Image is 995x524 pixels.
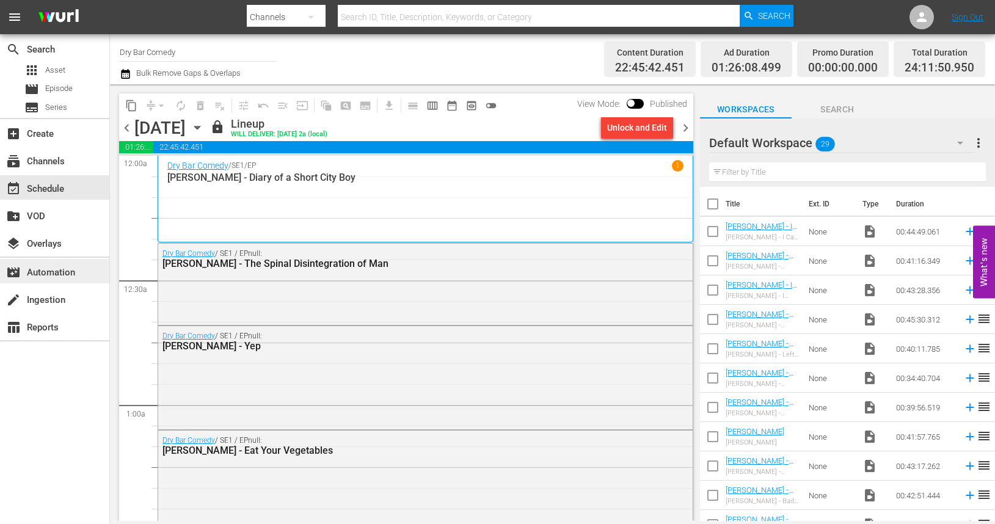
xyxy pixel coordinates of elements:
span: menu [7,10,22,24]
span: Download as CSV [375,93,399,117]
div: [PERSON_NAME] - Bargain Basement [726,380,799,388]
a: Dry Bar Comedy [162,436,215,445]
td: 00:43:28.356 [891,275,958,305]
td: None [804,363,858,393]
span: chevron_left [119,120,134,136]
span: reorder [977,399,991,414]
span: preview_outlined [465,100,478,112]
p: 1 [676,161,680,170]
div: Default Workspace [709,126,975,160]
div: [PERSON_NAME] - Shoulda Tried Harder [726,468,799,476]
th: Ext. ID [801,187,855,221]
div: WILL DELIVER: [DATE] 2a (local) [231,131,327,139]
span: reorder [977,311,991,326]
span: Reports [6,320,21,335]
a: Dry Bar Comedy [167,161,228,170]
td: 00:42:51.444 [891,481,958,510]
span: Asset [24,63,39,78]
span: Published [644,99,693,109]
svg: Add to Schedule [963,342,977,355]
span: calendar_view_week_outlined [426,100,439,112]
div: / SE1 / EPnull: [162,249,623,269]
td: None [804,246,858,275]
div: Unlock and Edit [607,117,667,139]
th: Title [726,187,802,221]
span: Remove Gaps & Overlaps [141,96,171,115]
td: 00:43:17.262 [891,451,958,481]
td: None [804,334,858,363]
span: Search [758,5,790,27]
button: more_vert [971,128,986,158]
span: reorder [977,429,991,443]
button: Unlock and Edit [601,117,673,139]
td: 00:44:49.061 [891,217,958,246]
td: 00:40:11.785 [891,334,958,363]
span: View Backup [462,96,481,115]
button: Open Feedback Widget [973,226,995,299]
span: Automation [6,265,21,280]
th: Duration [889,187,962,221]
span: Video [862,312,877,327]
span: Create Series Block [355,96,375,115]
a: [PERSON_NAME] - Bad Teacher [726,486,793,504]
div: / SE1 / EPnull: [162,436,623,456]
span: date_range_outlined [446,100,458,112]
span: Series [24,100,39,115]
img: ans4CAIJ8jUAAAAAAAAAAAAAAAAAAAAAAAAgQb4GAAAAAAAAAAAAAAAAAAAAAAAAJMjXAAAAAAAAAAAAAAAAAAAAAAAAgAT5G... [29,3,88,32]
div: Lineup [231,117,327,131]
svg: Add to Schedule [963,489,977,502]
span: 29 [815,131,835,157]
span: chevron_right [678,120,693,136]
span: Create Search Block [336,96,355,115]
span: Day Calendar View [399,93,423,117]
span: Schedule [6,181,21,196]
span: View Mode: [571,99,627,109]
td: None [804,451,858,481]
span: reorder [977,458,991,473]
span: Asset [45,64,65,76]
span: Video [862,283,877,297]
div: [PERSON_NAME] - Activated [726,263,799,271]
span: Video [862,341,877,356]
span: Video [862,224,877,239]
svg: Add to Schedule [963,254,977,267]
span: Month Calendar View [442,96,462,115]
a: Dry Bar Comedy [162,249,215,258]
span: Copy Lineup [122,96,141,115]
span: Refresh All Search Blocks [312,93,336,117]
a: [PERSON_NAME] - Sharpest Knife on the Porch [726,310,793,337]
span: 24:11:50.950 [905,61,974,75]
span: Series [45,101,67,114]
a: Dry Bar Comedy [162,332,215,340]
svg: Add to Schedule [963,401,977,414]
span: 01:26:08.499 [712,61,781,75]
div: [PERSON_NAME] [726,438,784,446]
div: Content Duration [615,44,685,61]
span: Toggle to switch from Published to Draft view. [627,99,635,107]
svg: Add to Schedule [963,283,977,297]
a: [PERSON_NAME] - Left Field [726,339,793,357]
td: 00:39:56.519 [891,393,958,422]
span: Week Calendar View [423,96,442,115]
div: Total Duration [905,44,974,61]
div: [PERSON_NAME] - I Started Out, as a Baby [726,292,799,300]
p: EP [247,161,256,170]
td: None [804,393,858,422]
span: reorder [977,224,991,238]
div: [PERSON_NAME] - Eat Your Vegetables [162,445,623,456]
span: Ingestion [6,293,21,307]
div: / SE1 / EPnull: [162,332,623,352]
td: None [804,217,858,246]
p: [PERSON_NAME] - Diary of a Short City Boy [167,172,683,183]
span: Customize Events [230,93,253,117]
span: Search [6,42,21,57]
a: [PERSON_NAME] - I Can Get Whiter [726,222,797,240]
span: Episode [24,82,39,96]
div: [PERSON_NAME] - Sharpest Knife on the Porch [726,321,799,329]
span: content_copy [125,100,137,112]
div: Ad Duration [712,44,781,61]
td: None [804,275,858,305]
span: Bulk Remove Gaps & Overlaps [134,68,241,78]
td: None [804,481,858,510]
span: reorder [977,487,991,502]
